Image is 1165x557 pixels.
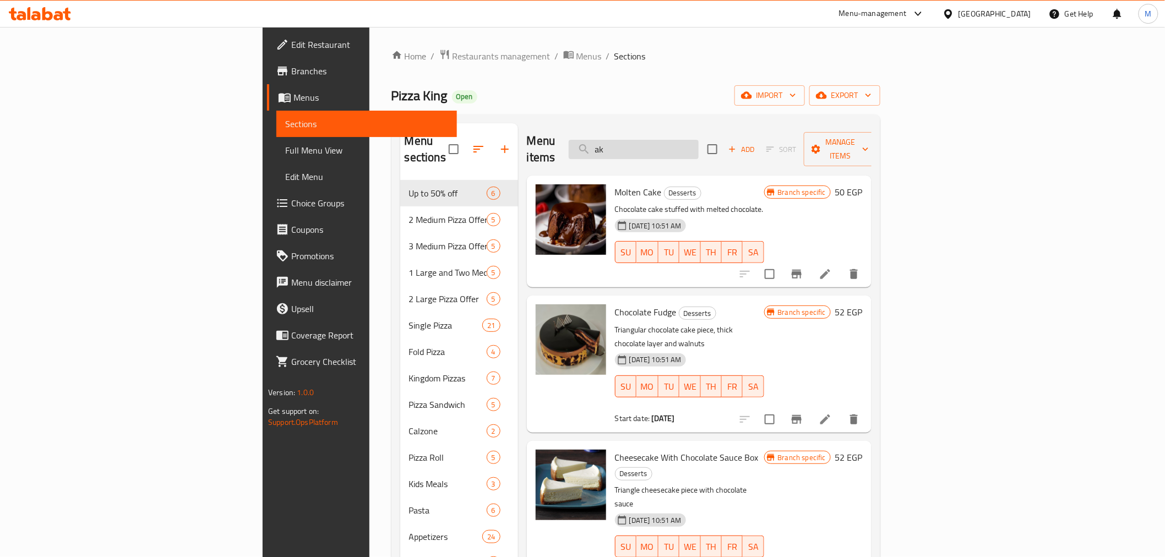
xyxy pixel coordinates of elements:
button: Branch-specific-item [783,261,810,287]
span: Start date: [615,411,650,425]
a: Edit menu item [819,267,832,281]
span: Version: [268,385,295,400]
span: 6 [487,188,500,199]
a: Menu disclaimer [267,269,457,296]
a: Edit Restaurant [267,31,457,58]
div: Pizza Roll5 [400,444,518,471]
span: import [743,89,796,102]
span: Select section first [759,141,804,158]
span: 5 [487,294,500,304]
span: MO [641,539,654,555]
span: WE [684,539,696,555]
button: TH [701,375,722,397]
div: Pizza Roll [409,451,487,464]
div: 3 Medium Pizza Offer5 [400,233,518,259]
div: Fold Pizza4 [400,338,518,365]
span: Add item [724,141,759,158]
div: Desserts [679,307,716,320]
a: Restaurants management [439,49,551,63]
span: Chocolate Fudge [615,304,677,320]
span: TH [705,244,717,260]
span: 5 [487,241,500,252]
div: Up to 50% off6 [400,180,518,206]
span: TU [663,539,675,555]
span: Desserts [679,307,716,320]
span: Up to 50% off [409,187,487,200]
div: Pizza Sandwich5 [400,391,518,418]
button: MO [636,375,658,397]
span: 24 [483,532,499,542]
div: 2 Medium Pizza Offer5 [400,206,518,233]
button: Branch-specific-item [783,406,810,433]
p: Triangle cheesecake piece with chocolate sauce [615,483,764,511]
span: SU [620,539,632,555]
a: Choice Groups [267,190,457,216]
span: Cheesecake With Chocolate Sauce Box [615,449,759,466]
span: Menus [293,91,448,104]
span: Fold Pizza [409,345,487,358]
span: MO [641,244,654,260]
span: Kingdom Pizzas [409,372,487,385]
span: Full Menu View [285,144,448,157]
nav: breadcrumb [391,49,880,63]
div: items [487,345,500,358]
button: export [809,85,880,106]
div: items [487,451,500,464]
span: MO [641,379,654,395]
img: Molten Cake [536,184,606,255]
a: Menus [267,84,457,111]
span: Add [727,143,756,156]
span: Calzone [409,424,487,438]
a: Coupons [267,216,457,243]
a: Support.OpsPlatform [268,415,338,429]
div: [GEOGRAPHIC_DATA] [959,8,1031,20]
div: Menu-management [839,7,907,20]
span: WE [684,244,696,260]
div: items [487,213,500,226]
span: Promotions [291,249,448,263]
div: items [487,266,500,279]
h6: 50 EGP [835,184,863,200]
div: Pasta6 [400,497,518,523]
button: FR [722,375,743,397]
span: 2 [487,426,500,436]
span: Appetizers [409,530,483,543]
div: 2 Large Pizza Offer [409,292,487,305]
button: FR [722,241,743,263]
button: Add section [492,136,518,162]
img: Cheesecake With Chocolate Sauce Box [536,450,606,520]
button: import [734,85,805,106]
div: items [487,372,500,385]
div: items [482,319,500,332]
button: SU [615,375,636,397]
span: [DATE] 10:51 AM [625,354,686,365]
span: Sections [285,117,448,130]
span: Grocery Checklist [291,355,448,368]
span: FR [726,539,738,555]
span: SA [747,379,759,395]
span: Choice Groups [291,196,448,210]
span: 1 Large and Two Medium Pizza Offer [409,266,487,279]
div: items [487,187,500,200]
button: TH [701,241,722,263]
div: Desserts [615,467,652,480]
span: Menus [576,50,602,63]
div: 2 Medium Pizza Offer [409,213,487,226]
p: Triangular chocolate cake piece, thick chocolate layer and walnuts [615,323,764,351]
span: Desserts [665,187,701,199]
button: delete [841,406,867,433]
button: SU [615,241,636,263]
span: Select all sections [442,138,465,161]
a: Full Menu View [276,137,457,163]
span: SU [620,244,632,260]
span: Get support on: [268,404,319,418]
span: Edit Menu [285,170,448,183]
span: Single Pizza [409,319,483,332]
span: 5 [487,215,500,225]
button: WE [679,375,701,397]
span: M [1145,8,1152,20]
span: 7 [487,373,500,384]
li: / [606,50,610,63]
